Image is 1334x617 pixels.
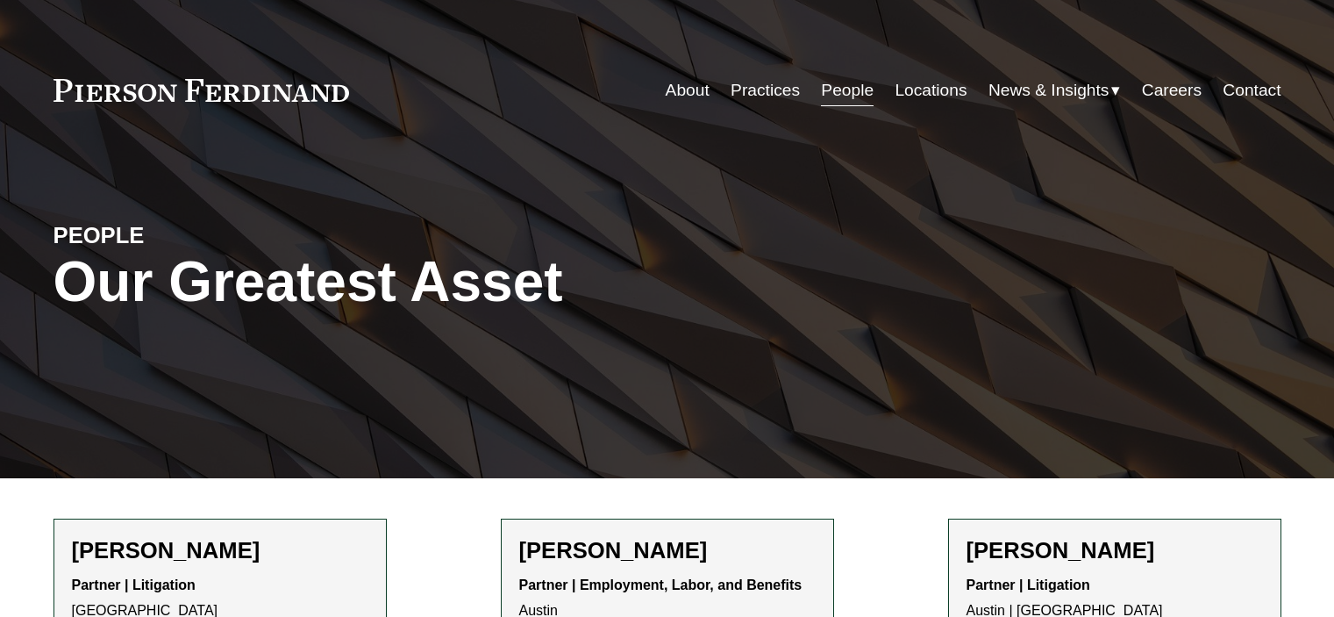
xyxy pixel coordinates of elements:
[988,74,1121,107] a: folder dropdown
[967,578,1090,592] strong: Partner | Litigation
[72,578,196,592] strong: Partner | Litigation
[54,221,360,249] h4: PEOPLE
[988,75,1109,106] span: News & Insights
[54,250,872,314] h1: Our Greatest Asset
[666,74,710,107] a: About
[731,74,800,107] a: Practices
[967,537,1263,564] h2: [PERSON_NAME]
[821,74,874,107] a: People
[72,537,368,564] h2: [PERSON_NAME]
[519,578,803,592] strong: Partner | Employment, Labor, and Benefits
[1142,74,1202,107] a: Careers
[895,74,967,107] a: Locations
[1223,74,1280,107] a: Contact
[519,537,816,564] h2: [PERSON_NAME]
